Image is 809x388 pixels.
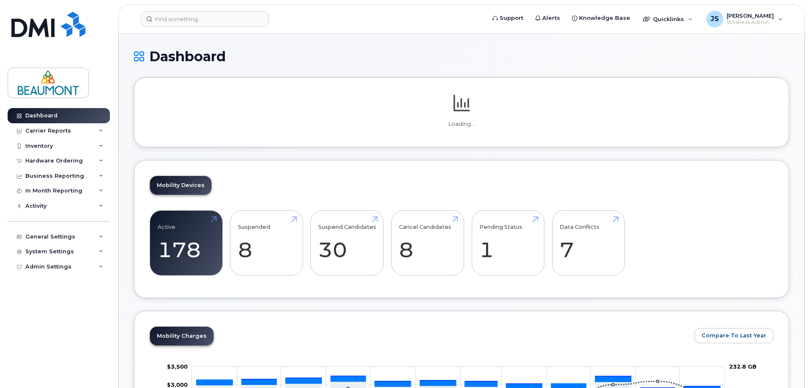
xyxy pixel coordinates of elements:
a: Cancel Candidates 8 [399,215,456,271]
a: Mobility Charges [150,327,213,345]
a: Data Conflicts 7 [560,215,617,271]
tspan: 232.8 GB [729,363,757,370]
a: Suspend Candidates 30 [318,215,376,271]
tspan: $3,500 [167,363,188,370]
g: $0 [167,381,188,388]
span: Compare To Last Year [702,331,766,339]
a: Suspended 8 [238,215,295,271]
a: Active 178 [158,215,215,271]
button: Compare To Last Year [694,328,773,343]
p: Loading... [150,120,773,128]
a: Mobility Devices [150,176,211,195]
tspan: $3,000 [167,381,188,388]
a: Pending Status 1 [479,215,536,271]
g: $0 [167,363,188,370]
h1: Dashboard [134,49,789,64]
